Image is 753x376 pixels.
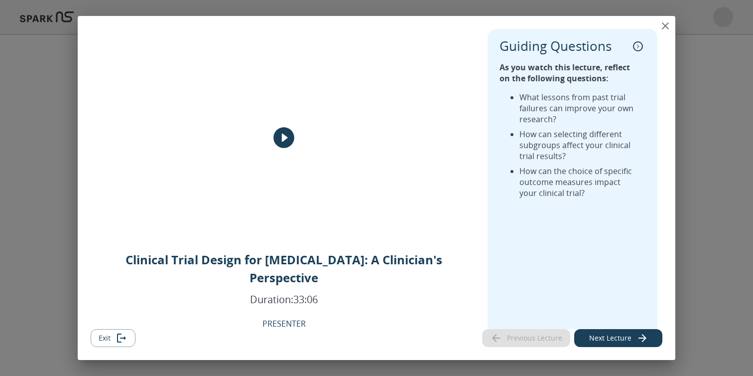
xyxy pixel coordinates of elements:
[519,92,635,125] li: What lessons from past trial failures can improve your own research?
[91,329,135,348] button: Exit
[655,16,675,36] button: close
[91,29,478,247] div: Man standing and giving a lecture
[519,166,635,198] li: How can the choice of specific outcome measures impact your clinical trial?
[250,293,318,306] p: Duration: 33:06
[91,251,478,287] p: Clinical Trial Design for [MEDICAL_DATA]: A Clinician's Perspective
[262,318,306,329] p: PRESENTER
[269,123,299,153] button: play
[500,38,612,54] p: Guiding Questions
[630,39,645,54] button: collapse
[519,129,635,162] li: How can selecting different subgroups affect your clinical trial results?
[574,329,662,348] button: Next lecture
[500,62,630,84] strong: As you watch this lecture, reflect on the following questions:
